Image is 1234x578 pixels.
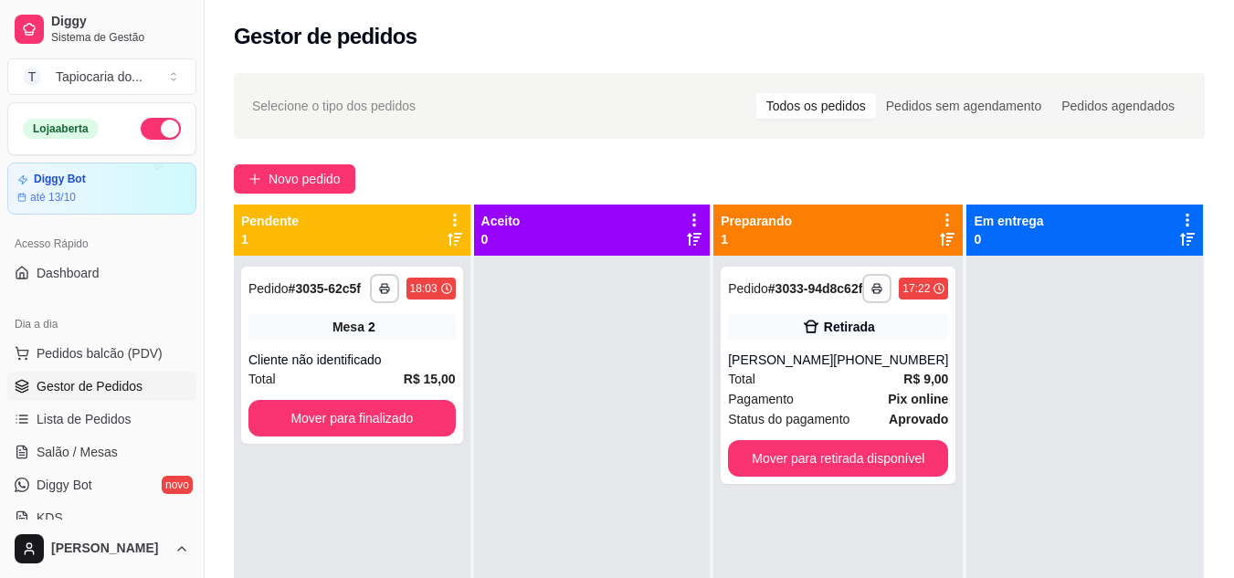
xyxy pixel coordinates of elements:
h2: Gestor de pedidos [234,22,417,51]
p: 1 [721,230,792,248]
span: Salão / Mesas [37,443,118,461]
a: Lista de Pedidos [7,405,196,434]
span: Sistema de Gestão [51,30,189,45]
p: 0 [974,230,1043,248]
article: Diggy Bot [34,173,86,186]
strong: R$ 15,00 [404,372,456,386]
p: Aceito [481,212,521,230]
button: Novo pedido [234,164,355,194]
span: Pedidos balcão (PDV) [37,344,163,363]
span: Selecione o tipo dos pedidos [252,96,416,116]
a: KDS [7,503,196,532]
strong: R$ 9,00 [903,372,948,386]
button: Mover para finalizado [248,400,456,436]
button: Select a team [7,58,196,95]
strong: Pix online [888,392,948,406]
span: plus [248,173,261,185]
div: 18:03 [410,281,438,296]
span: Lista de Pedidos [37,410,132,428]
strong: # 3033-94d8c62f [768,281,863,296]
div: Todos os pedidos [756,93,876,119]
span: Pedido [248,281,289,296]
div: 2 [368,318,375,336]
span: Diggy [51,14,189,30]
a: Gestor de Pedidos [7,372,196,401]
button: Pedidos balcão (PDV) [7,339,196,368]
div: Tapiocaria do ... [56,68,142,86]
span: KDS [37,509,63,527]
a: Diggy Botnovo [7,470,196,499]
button: Alterar Status [141,118,181,140]
span: Gestor de Pedidos [37,377,142,395]
a: Salão / Mesas [7,437,196,467]
p: Pendente [241,212,299,230]
a: Diggy Botaté 13/10 [7,163,196,215]
p: 1 [241,230,299,248]
p: 0 [481,230,521,248]
span: [PERSON_NAME] [51,541,167,557]
span: Novo pedido [269,169,341,189]
span: Pedido [728,281,768,296]
p: Em entrega [974,212,1043,230]
div: Dia a dia [7,310,196,339]
button: Mover para retirada disponível [728,440,948,477]
a: DiggySistema de Gestão [7,7,196,51]
span: Pagamento [728,389,794,409]
strong: # 3035-62c5f [289,281,361,296]
div: Cliente não identificado [248,351,456,369]
span: Diggy Bot [37,476,92,494]
div: Pedidos sem agendamento [876,93,1051,119]
span: Total [248,369,276,389]
div: Retirada [824,318,875,336]
span: Dashboard [37,264,100,282]
div: Acesso Rápido [7,229,196,258]
button: [PERSON_NAME] [7,527,196,571]
strong: aprovado [889,412,948,426]
div: [PERSON_NAME] [728,351,833,369]
div: 17:22 [902,281,930,296]
a: Dashboard [7,258,196,288]
span: Status do pagamento [728,409,849,429]
div: Pedidos agendados [1051,93,1185,119]
span: T [23,68,41,86]
div: Loja aberta [23,119,99,139]
p: Preparando [721,212,792,230]
article: até 13/10 [30,190,76,205]
span: Mesa [332,318,364,336]
div: [PHONE_NUMBER] [833,351,948,369]
span: Total [728,369,755,389]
